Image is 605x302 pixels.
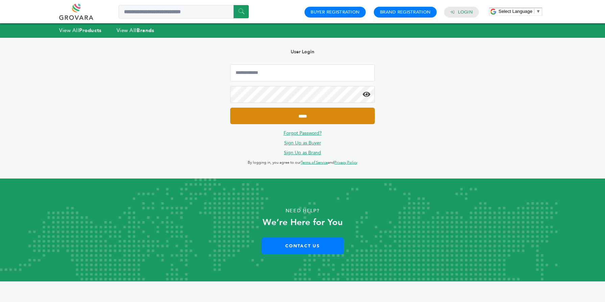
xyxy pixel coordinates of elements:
[458,9,473,15] a: Login
[536,9,540,14] span: ▼
[79,27,101,34] strong: Products
[230,86,375,103] input: Password
[30,206,575,216] p: Need Help?
[137,27,154,34] strong: Brands
[262,238,344,254] a: Contact Us
[59,27,102,34] a: View AllProducts
[230,64,375,81] input: Email Address
[499,9,540,14] a: Select Language​
[284,140,321,146] a: Sign Up as Buyer
[301,160,328,165] a: Terms of Service
[499,9,532,14] span: Select Language
[284,149,321,156] a: Sign Up as Brand
[334,160,357,165] a: Privacy Policy
[119,5,249,19] input: Search a product or brand...
[230,159,375,167] p: By logging in, you agree to our and
[380,9,431,15] a: Brand Registration
[263,216,343,228] strong: We’re Here for You
[117,27,154,34] a: View AllBrands
[311,9,360,15] a: Buyer Registration
[284,130,322,136] a: Forgot Password?
[291,49,314,55] b: User Login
